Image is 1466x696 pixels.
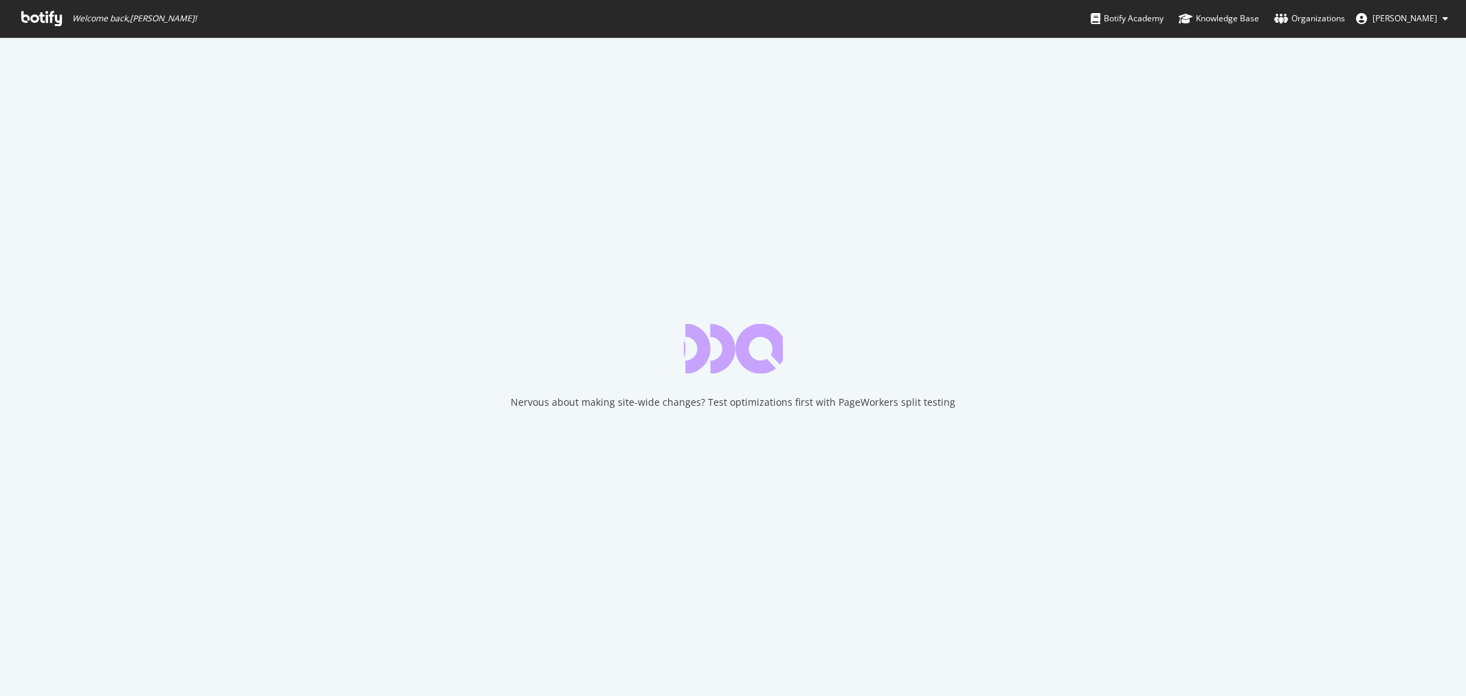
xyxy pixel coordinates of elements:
[1091,12,1164,25] div: Botify Academy
[1179,12,1259,25] div: Knowledge Base
[72,13,197,24] span: Welcome back, [PERSON_NAME] !
[1345,8,1459,30] button: [PERSON_NAME]
[684,324,783,373] div: animation
[1373,12,1437,24] span: Corinne Tynan
[511,395,955,409] div: Nervous about making site-wide changes? Test optimizations first with PageWorkers split testing
[1274,12,1345,25] div: Organizations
